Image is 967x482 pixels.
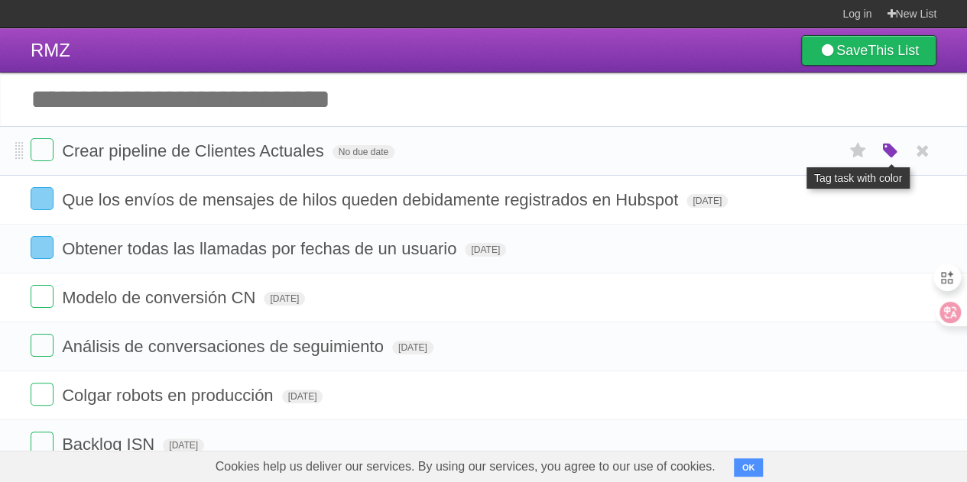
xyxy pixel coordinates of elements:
[163,438,204,452] span: [DATE]
[31,285,54,308] label: Done
[333,145,394,159] span: No due date
[282,390,323,403] span: [DATE]
[801,35,936,66] a: SaveThis List
[843,138,872,163] label: Star task
[392,341,433,354] span: [DATE]
[62,190,682,209] span: Que los envíos de mensajes de hilos queden debidamente registrados en Hubspot
[264,292,305,306] span: [DATE]
[686,194,728,208] span: [DATE]
[62,288,259,307] span: Modelo de conversión CN
[31,40,70,60] span: RMZ
[734,458,764,477] button: OK
[200,451,731,482] span: Cookies help us deliver our services. By using our services, you agree to our use of cookies.
[868,43,919,58] b: This List
[31,187,54,210] label: Done
[62,239,460,258] span: Obtener todas las llamadas por fechas de un usuario
[62,337,388,356] span: Análisis de conversaciones de seguimiento
[31,334,54,357] label: Done
[465,243,506,257] span: [DATE]
[62,435,158,454] span: Backlog ISN
[31,138,54,161] label: Done
[62,141,327,160] span: Crear pipeline de Clientes Actuales
[62,386,277,405] span: Colgar robots en producción
[31,383,54,406] label: Done
[31,236,54,259] label: Done
[31,432,54,455] label: Done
